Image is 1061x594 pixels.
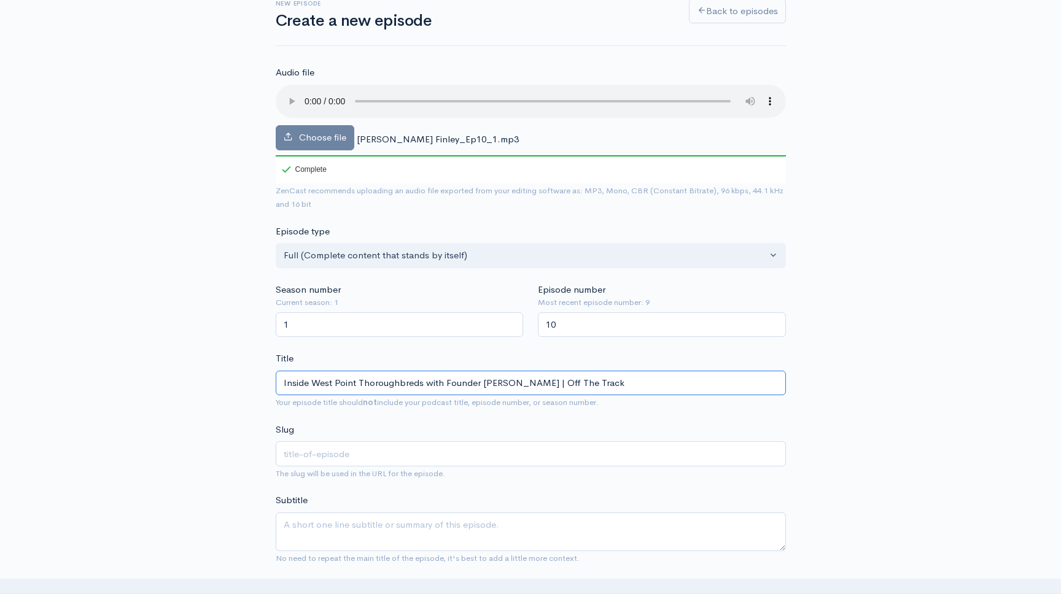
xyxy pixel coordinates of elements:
label: Audio file [276,66,314,80]
label: Title [276,352,293,366]
small: Most recent episode number: 9 [538,296,786,309]
label: Episode number [538,283,605,297]
div: Full (Complete content that stands by itself) [284,249,767,263]
h1: Create a new episode [276,12,674,30]
div: Complete [276,155,329,183]
span: Choose file [299,131,346,143]
input: What is the episode's title? [276,371,786,396]
button: Full (Complete content that stands by itself) [276,243,786,268]
label: Episode type [276,225,330,239]
small: Current season: 1 [276,296,524,309]
small: The slug will be used in the URL for the episode. [276,468,445,479]
small: ZenCast recommends uploading an audio file exported from your editing software as: MP3, Mono, CBR... [276,185,783,210]
small: Your episode title should include your podcast title, episode number, or season number. [276,397,599,407]
strong: not [363,397,377,407]
span: [PERSON_NAME] Finley_Ep10_1.mp3 [357,133,519,145]
div: Complete [282,166,327,173]
input: Enter season number for this episode [276,312,524,337]
label: Slug [276,423,294,437]
label: Season number [276,283,341,297]
div: 100% [276,155,786,156]
input: Enter episode number [538,312,786,337]
label: Subtitle [276,493,308,507]
input: title-of-episode [276,441,786,466]
small: No need to repeat the main title of the episode, it's best to add a little more context. [276,553,580,563]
